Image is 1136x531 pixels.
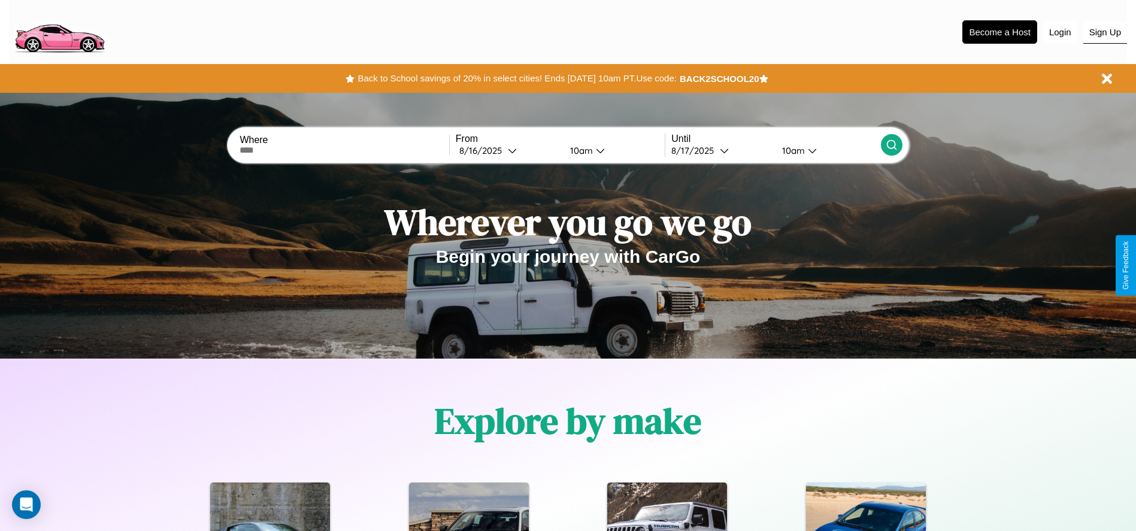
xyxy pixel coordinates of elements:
[564,145,596,156] div: 10am
[12,490,41,519] div: Open Intercom Messenger
[1043,21,1077,43] button: Login
[671,145,720,156] div: 8 / 17 / 2025
[561,144,665,157] button: 10am
[435,396,701,445] h1: Explore by make
[240,135,449,145] label: Where
[1122,241,1130,290] div: Give Feedback
[1083,21,1127,44] button: Sign Up
[773,144,881,157] button: 10am
[456,133,665,144] label: From
[456,144,561,157] button: 8/16/2025
[459,145,508,156] div: 8 / 16 / 2025
[355,70,679,87] button: Back to School savings of 20% in select cities! Ends [DATE] 10am PT.Use code:
[680,74,759,84] b: BACK2SCHOOL20
[671,133,880,144] label: Until
[776,145,808,156] div: 10am
[962,20,1037,44] button: Become a Host
[9,6,110,56] img: logo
